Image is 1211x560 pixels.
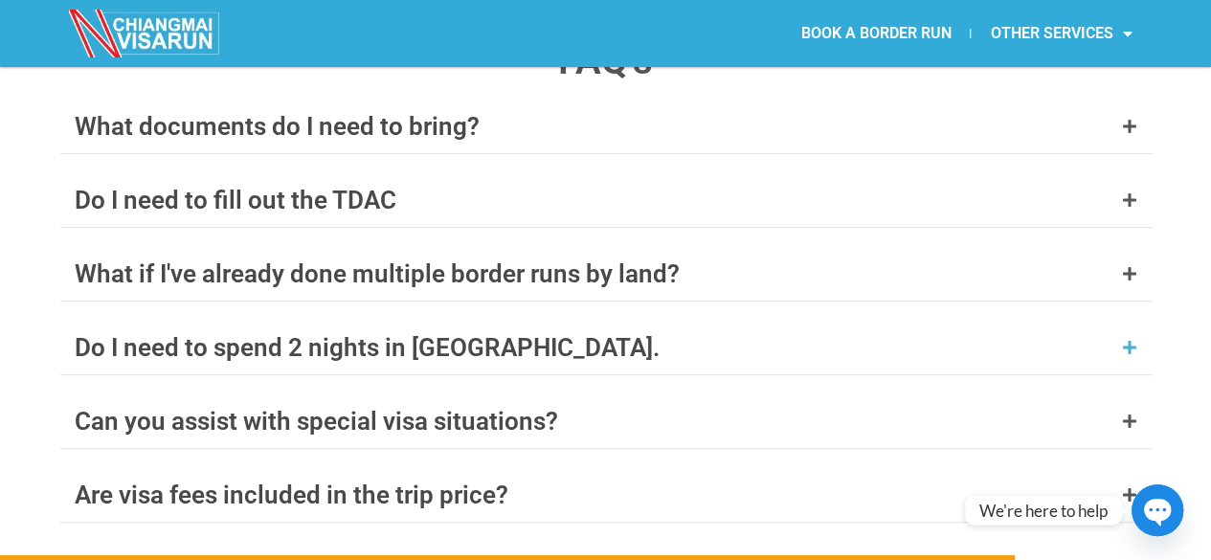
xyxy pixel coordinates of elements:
[75,335,660,360] div: Do I need to spend 2 nights in [GEOGRAPHIC_DATA].
[75,188,396,213] div: Do I need to fill out the TDAC
[60,42,1152,80] h4: FAQ's
[971,11,1151,56] a: OTHER SERVICES
[75,409,558,434] div: Can you assist with special visa situations?
[781,11,970,56] a: BOOK A BORDER RUN
[75,261,680,286] div: What if I've already done multiple border runs by land?
[75,114,480,139] div: What documents do I need to bring?
[75,482,508,507] div: Are visa fees included in the trip price?
[605,11,1151,56] nav: Menu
